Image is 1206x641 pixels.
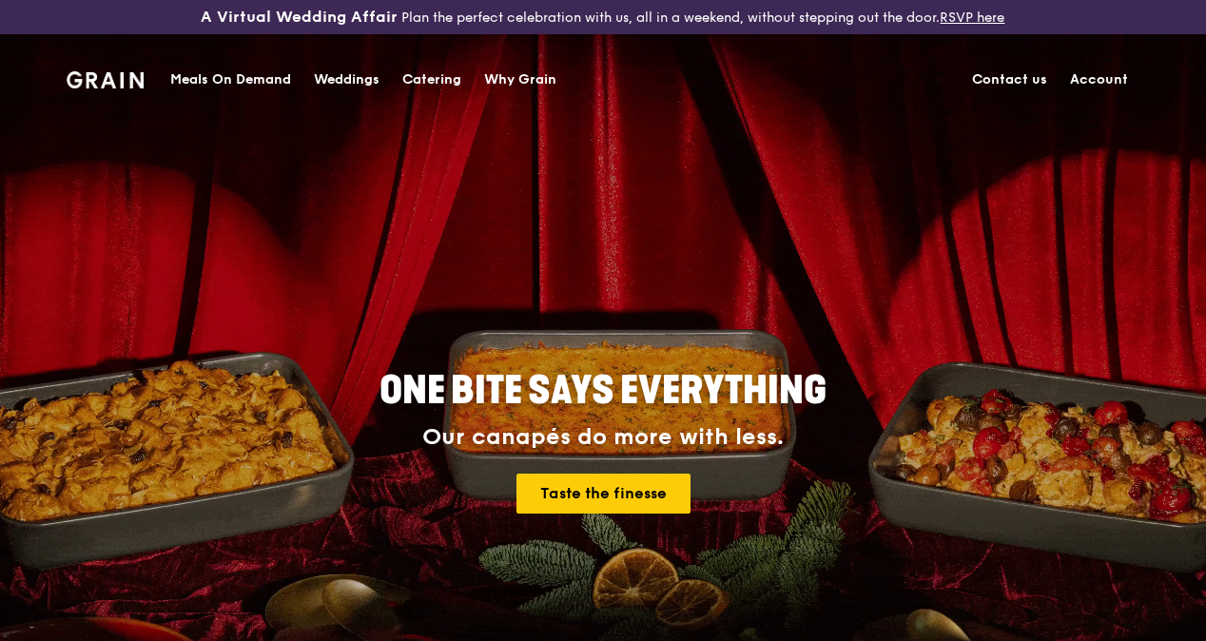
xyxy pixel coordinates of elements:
img: Grain [67,71,144,88]
a: Weddings [302,51,391,108]
div: Catering [402,51,461,108]
div: Weddings [314,51,379,108]
a: RSVP here [940,10,1004,26]
div: Why Grain [484,51,556,108]
div: Our canapés do more with less. [261,424,945,451]
a: Taste the finesse [516,474,691,514]
a: Catering [391,51,473,108]
span: ONE BITE SAYS EVERYTHING [379,368,827,414]
div: Plan the perfect celebration with us, all in a weekend, without stepping out the door. [201,8,1004,27]
a: Why Grain [473,51,568,108]
div: Meals On Demand [170,51,291,108]
a: Account [1059,51,1139,108]
a: GrainGrain [67,49,144,107]
h3: A Virtual Wedding Affair [201,8,398,27]
a: Contact us [961,51,1059,108]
